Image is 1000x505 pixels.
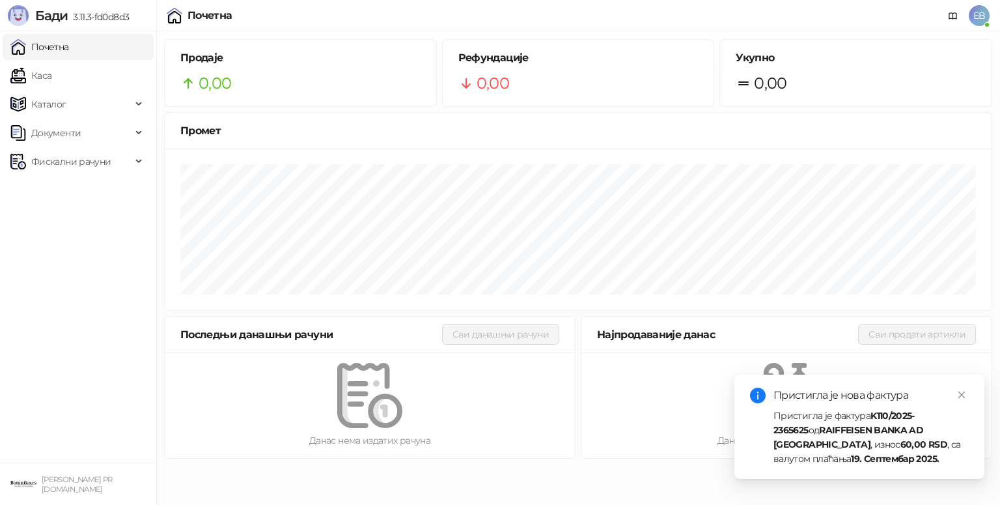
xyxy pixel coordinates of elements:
strong: K110/2025-2365625 [773,410,915,436]
div: Најпродаваније данас [597,326,858,343]
span: info-circle [750,388,766,403]
div: Почетна [187,10,232,21]
span: Фискални рачуни [31,149,111,175]
span: Бади [35,8,68,23]
div: Пристигла је нова фактура [773,388,969,403]
span: 0,00 [754,71,786,96]
div: Промет [180,123,976,139]
button: Сви данашњи рачуни [442,324,559,345]
a: Почетна [10,34,69,60]
div: Данас нема продатих артикала [602,433,971,448]
strong: 60,00 RSD [900,439,947,450]
a: Close [954,388,969,402]
strong: RAIFFEISEN BANKA AD [GEOGRAPHIC_DATA] [773,424,923,450]
img: Logo [8,5,29,26]
span: 0,00 [199,71,231,96]
h5: Продаје [180,50,421,66]
div: Пристигла је фактура од , износ , са валутом плаћања [773,409,969,466]
div: Последњи данашњи рачуни [180,326,442,343]
h5: Укупно [736,50,976,66]
div: Данас нема издатих рачуна [186,433,554,448]
span: 3.11.3-fd0d8d3 [68,11,129,23]
button: Сви продати артикли [858,324,976,345]
a: Документација [943,5,964,26]
h5: Рефундације [458,50,699,66]
small: [PERSON_NAME] PR [DOMAIN_NAME] [42,475,113,494]
a: Каса [10,63,51,89]
strong: 19. Септембар 2025. [851,453,939,465]
span: Документи [31,120,81,146]
img: 64x64-companyLogo-0e2e8aaa-0bd2-431b-8613-6e3c65811325.png [10,471,36,497]
span: close [957,390,966,399]
span: Каталог [31,91,66,117]
span: EB [969,5,990,26]
span: 0,00 [477,71,509,96]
